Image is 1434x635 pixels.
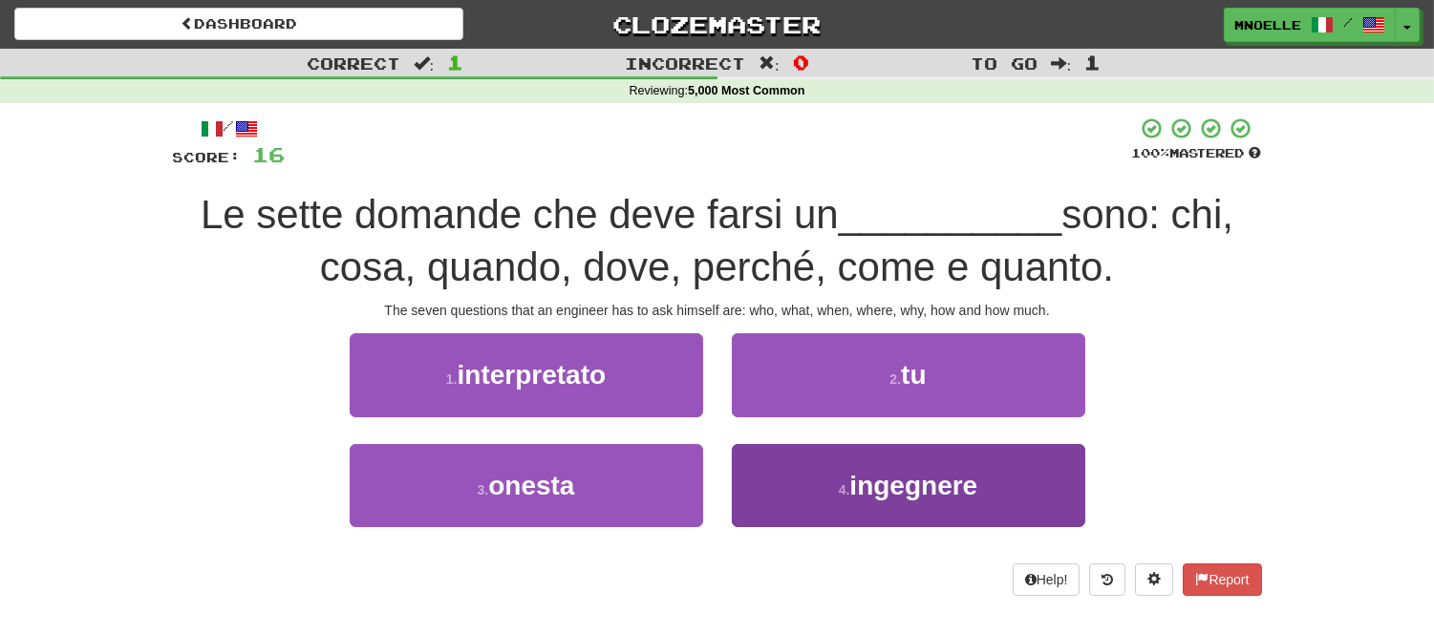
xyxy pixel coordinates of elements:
span: 16 [253,142,286,166]
span: 1 [1084,51,1101,74]
div: The seven questions that an engineer has to ask himself are: who, what, when, where, why, how and... [173,301,1262,320]
span: 0 [793,51,809,74]
span: Correct [307,53,400,73]
span: 100 % [1132,145,1170,160]
small: 1 . [446,371,458,387]
span: tu [901,360,926,390]
button: Help! [1013,563,1081,596]
a: mnoelle / [1224,8,1396,42]
span: mnoelle [1234,16,1301,33]
button: 1.interpretato [350,333,703,416]
a: Dashboard [14,8,463,40]
button: 2.tu [732,333,1085,416]
button: 4.ingegnere [732,444,1085,527]
div: / [173,116,286,140]
span: Incorrect [625,53,745,73]
a: Clozemaster [492,8,941,41]
div: Mastered [1132,145,1262,162]
small: 4 . [839,482,850,497]
span: 1 [447,51,463,74]
span: sono: chi, cosa, quando, dove, perché, come e quanto. [320,192,1233,289]
small: 3 . [478,482,489,497]
span: To go [971,53,1038,73]
span: : [1051,55,1072,72]
button: 3.onesta [350,444,703,527]
span: ingegnere [849,471,977,500]
span: / [1343,15,1353,29]
span: Score: [173,149,242,165]
span: Le sette domande che deve farsi un [201,192,839,237]
span: onesta [488,471,574,500]
span: : [759,55,780,72]
button: Round history (alt+y) [1089,563,1125,596]
strong: 5,000 Most Common [688,84,804,97]
span: : [414,55,435,72]
span: interpretato [458,360,607,390]
span: __________ [839,192,1062,237]
button: Report [1183,563,1261,596]
small: 2 . [889,371,901,387]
